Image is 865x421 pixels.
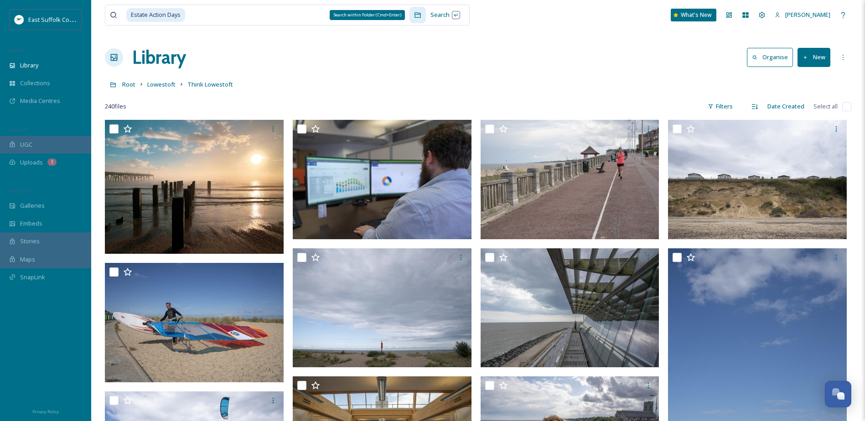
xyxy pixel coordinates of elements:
[9,187,30,194] span: WIDGETS
[20,255,35,264] span: Maps
[747,48,793,67] button: Organise
[813,102,838,111] span: Select all
[426,6,465,24] div: Search
[126,8,185,21] span: Estate Action Days
[20,140,32,149] span: UGC
[15,15,24,24] img: ESC%20Logo.png
[32,409,59,415] span: Privacy Policy
[668,120,847,239] img: SB307639-Think%20Lowestoft.jpg
[20,61,38,70] span: Library
[132,44,186,71] a: Library
[147,79,176,90] a: Lowestoft
[122,79,135,90] a: Root
[20,201,45,210] span: Galleries
[20,273,45,282] span: SnapLink
[330,10,405,20] div: Search within Folder (Cmd+Enter)
[293,120,471,239] img: SB307546-Think%20Lowestoft.jpg
[187,80,233,88] span: Think Lowestoft
[105,102,126,111] span: 240 file s
[122,80,135,88] span: Root
[9,47,25,54] span: MEDIA
[20,79,50,87] span: Collections
[798,48,830,67] button: New
[293,248,471,368] img: SB307656-Think%20Lowestoft.jpg
[20,158,43,167] span: Uploads
[47,159,57,166] div: 3
[105,120,284,254] img: Lowestoft - credit Darren Kirby.jpg
[763,98,809,115] div: Date Created
[32,406,59,416] a: Privacy Policy
[105,263,284,382] img: SB307620-Think%20Lowestoft.jpg
[187,79,233,90] a: Think Lowestoft
[147,80,176,88] span: Lowestoft
[770,6,835,24] a: [PERSON_NAME]
[481,120,659,239] img: SB307683-Think%20Lowestoft.jpg
[481,248,659,368] img: SB307536-Think%20Lowestoft.jpg
[825,381,851,407] button: Open Chat
[785,10,830,19] span: [PERSON_NAME]
[9,126,29,133] span: COLLECT
[703,98,737,115] div: Filters
[20,219,42,228] span: Embeds
[20,97,60,105] span: Media Centres
[671,9,716,21] a: What's New
[28,15,82,24] span: East Suffolk Council
[20,237,40,246] span: Stories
